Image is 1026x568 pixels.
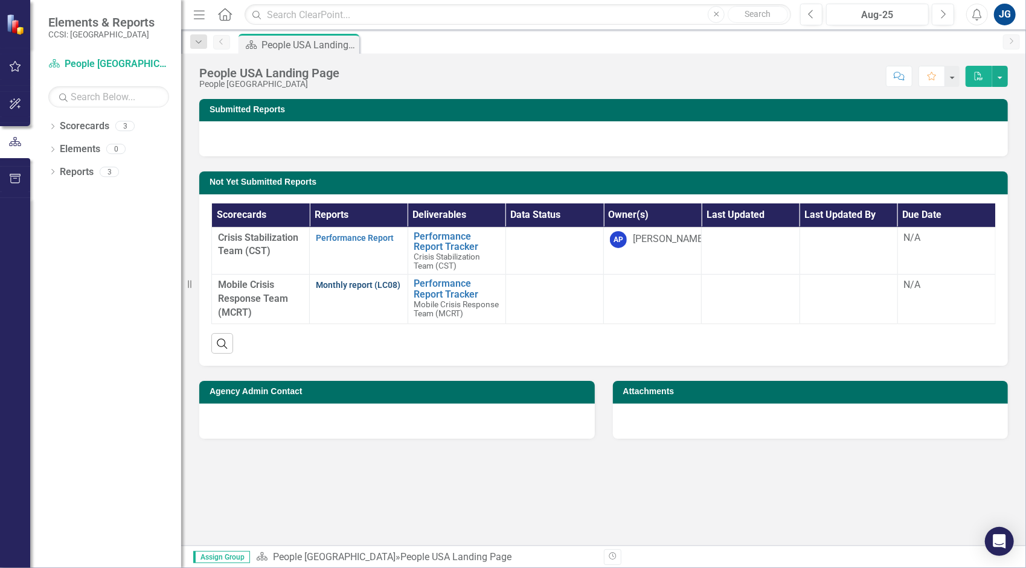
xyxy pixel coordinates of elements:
[904,231,989,245] div: N/A
[505,227,603,275] td: Double-Click to Edit
[623,387,1002,396] h3: Attachments
[414,299,499,318] span: Mobile Crisis Response Team (MCRT)
[994,4,1016,25] button: JG
[728,6,788,23] button: Search
[408,275,505,324] td: Double-Click to Edit Right Click for Context Menu
[210,177,1002,187] h3: Not Yet Submitted Reports
[48,57,169,71] a: People [GEOGRAPHIC_DATA]
[48,15,155,30] span: Elements & Reports
[218,232,298,257] span: Crisis Stabilization Team (CST)
[60,120,109,133] a: Scorecards
[904,278,989,292] div: N/A
[414,278,499,299] a: Performance Report Tracker
[106,144,126,155] div: 0
[256,550,595,564] div: »
[273,551,396,563] a: People [GEOGRAPHIC_DATA]
[316,280,400,290] a: Monthly report (LC08)
[985,527,1014,556] div: Open Intercom Messenger
[100,167,119,177] div: 3
[505,275,603,324] td: Double-Click to Edit
[245,4,791,25] input: Search ClearPoint...
[610,231,627,248] div: AP
[193,551,250,563] span: Assign Group
[261,37,356,53] div: People USA Landing Page
[218,279,288,318] span: Mobile Crisis Response Team (MCRT)
[199,80,339,89] div: People [GEOGRAPHIC_DATA]
[115,121,135,132] div: 3
[400,551,511,563] div: People USA Landing Page
[414,252,481,270] span: Crisis Stabilization Team (CST)
[633,232,705,246] div: [PERSON_NAME]
[745,9,771,19] span: Search
[408,227,505,275] td: Double-Click to Edit Right Click for Context Menu
[6,14,27,35] img: ClearPoint Strategy
[210,387,589,396] h3: Agency Admin Contact
[60,142,100,156] a: Elements
[826,4,929,25] button: Aug-25
[48,86,169,107] input: Search Below...
[210,105,1002,114] h3: Submitted Reports
[60,165,94,179] a: Reports
[199,66,339,80] div: People USA Landing Page
[48,30,155,39] small: CCSI: [GEOGRAPHIC_DATA]
[830,8,925,22] div: Aug-25
[414,231,499,252] a: Performance Report Tracker
[316,233,394,243] a: Performance Report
